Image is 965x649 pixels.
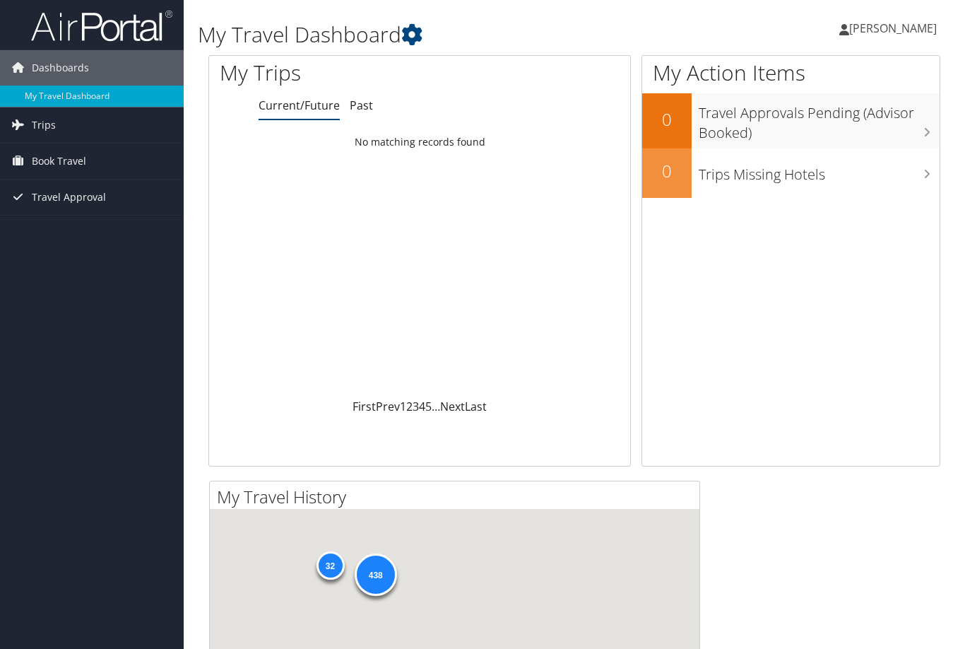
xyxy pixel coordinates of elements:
div: 438 [354,554,396,596]
a: Past [350,98,373,113]
a: Prev [376,399,400,414]
div: 32 [316,551,344,580]
a: Last [465,399,487,414]
a: First [353,399,376,414]
h3: Trips Missing Hotels [699,158,940,185]
span: … [432,399,440,414]
span: Dashboards [32,50,89,86]
a: 2 [406,399,413,414]
h2: My Travel History [217,485,699,509]
a: [PERSON_NAME] [839,7,951,49]
a: 4 [419,399,425,414]
a: 0Trips Missing Hotels [642,148,940,198]
h3: Travel Approvals Pending (Advisor Booked) [699,96,940,143]
h1: My Travel Dashboard [198,20,700,49]
span: Book Travel [32,144,86,179]
span: [PERSON_NAME] [849,21,937,36]
span: Trips [32,107,56,143]
td: No matching records found [209,129,630,155]
span: Travel Approval [32,180,106,215]
h1: My Trips [220,58,444,88]
h2: 0 [642,159,692,183]
a: 0Travel Approvals Pending (Advisor Booked) [642,93,940,148]
a: 3 [413,399,419,414]
a: Next [440,399,465,414]
a: 5 [425,399,432,414]
h2: 0 [642,107,692,131]
h1: My Action Items [642,58,940,88]
a: Current/Future [259,98,340,113]
img: airportal-logo.png [31,9,172,42]
a: 1 [400,399,406,414]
